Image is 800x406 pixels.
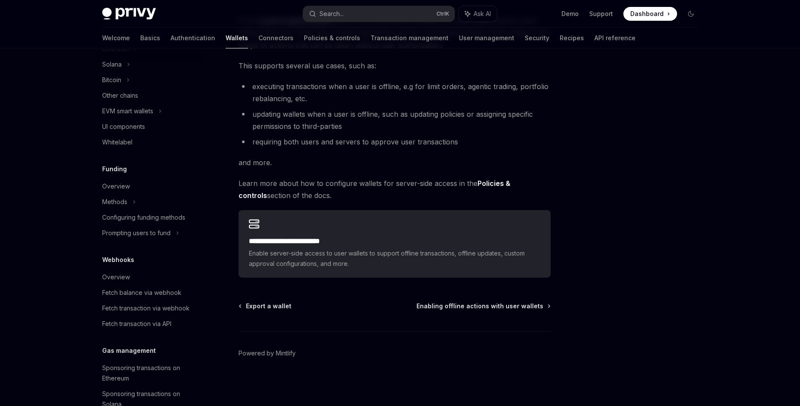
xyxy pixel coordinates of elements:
div: Overview [102,181,130,192]
div: Bitcoin [102,75,121,85]
span: Enabling offline actions with user wallets [416,302,543,310]
a: Recipes [560,28,584,48]
h5: Webhooks [102,255,134,265]
a: Support [589,10,613,18]
div: Other chains [102,90,138,101]
a: Dashboard [623,7,677,21]
div: Fetch transaction via API [102,319,171,329]
span: Ctrl K [436,10,449,17]
a: UI components [95,119,206,134]
div: Solana [102,59,122,70]
a: Overview [95,269,206,285]
li: executing transactions when a user is offline, e.g for limit orders, agentic trading, portfolio r... [239,80,551,105]
a: Whitelabel [95,134,206,150]
span: Learn more about how to configure wallets for server-side access in the section of the docs. [239,177,551,201]
div: EVM smart wallets [102,106,153,116]
a: Security [525,28,549,48]
a: Export a wallet [239,302,291,310]
a: Sponsoring transactions on Ethereum [95,360,206,386]
a: Policies & controls [304,28,360,48]
a: Enabling offline actions with user wallets [416,302,550,310]
a: Connectors [258,28,294,48]
a: Basics [140,28,160,48]
div: Whitelabel [102,137,132,147]
a: Fetch balance via webhook [95,285,206,301]
a: Fetch transaction via API [95,316,206,332]
a: Welcome [102,28,130,48]
div: Sponsoring transactions on Ethereum [102,363,201,384]
li: updating wallets when a user is offline, such as updating policies or assigning specific permissi... [239,108,551,132]
div: Overview [102,272,130,282]
h5: Funding [102,164,127,174]
div: Methods [102,197,127,207]
button: Search...CtrlK [303,6,455,22]
h5: Gas management [102,345,156,356]
a: API reference [594,28,635,48]
a: Transaction management [371,28,448,48]
span: Export a wallet [246,302,291,310]
a: User management [459,28,514,48]
button: Ask AI [459,6,497,22]
a: Overview [95,179,206,194]
a: Wallets [226,28,248,48]
span: Dashboard [630,10,664,18]
div: Fetch transaction via webhook [102,303,190,313]
li: requiring both users and servers to approve user transactions [239,136,551,148]
a: Configuring funding methods [95,210,206,225]
span: and more. [239,157,551,169]
a: Authentication [171,28,215,48]
div: Prompting users to fund [102,228,171,238]
button: Toggle dark mode [684,7,698,21]
a: Other chains [95,88,206,103]
span: Ask AI [474,10,491,18]
a: Powered by Mintlify [239,349,296,358]
img: dark logo [102,8,156,20]
div: Search... [319,9,344,19]
a: Fetch transaction via webhook [95,301,206,316]
span: Enable server-side access to user wallets to support offline transactions, offline updates, custo... [249,248,540,269]
div: Configuring funding methods [102,212,185,223]
div: UI components [102,121,145,132]
span: This supports several use cases, such as: [239,60,551,72]
div: Fetch balance via webhook [102,288,181,298]
a: Demo [561,10,579,18]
